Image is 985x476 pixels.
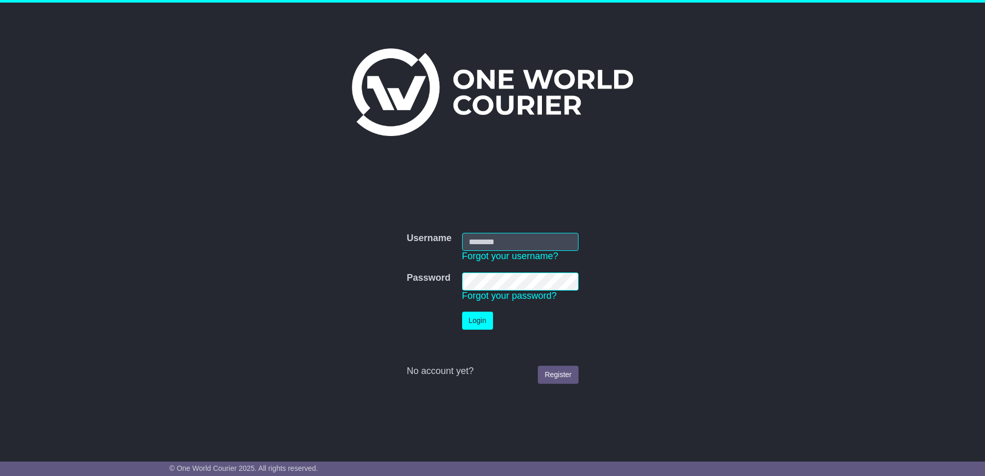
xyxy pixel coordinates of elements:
a: Register [538,366,578,384]
button: Login [462,312,493,330]
label: Password [406,273,450,284]
img: One World [352,48,633,136]
label: Username [406,233,451,244]
span: © One World Courier 2025. All rights reserved. [169,464,318,472]
a: Forgot your password? [462,291,557,301]
div: No account yet? [406,366,578,377]
a: Forgot your username? [462,251,558,261]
